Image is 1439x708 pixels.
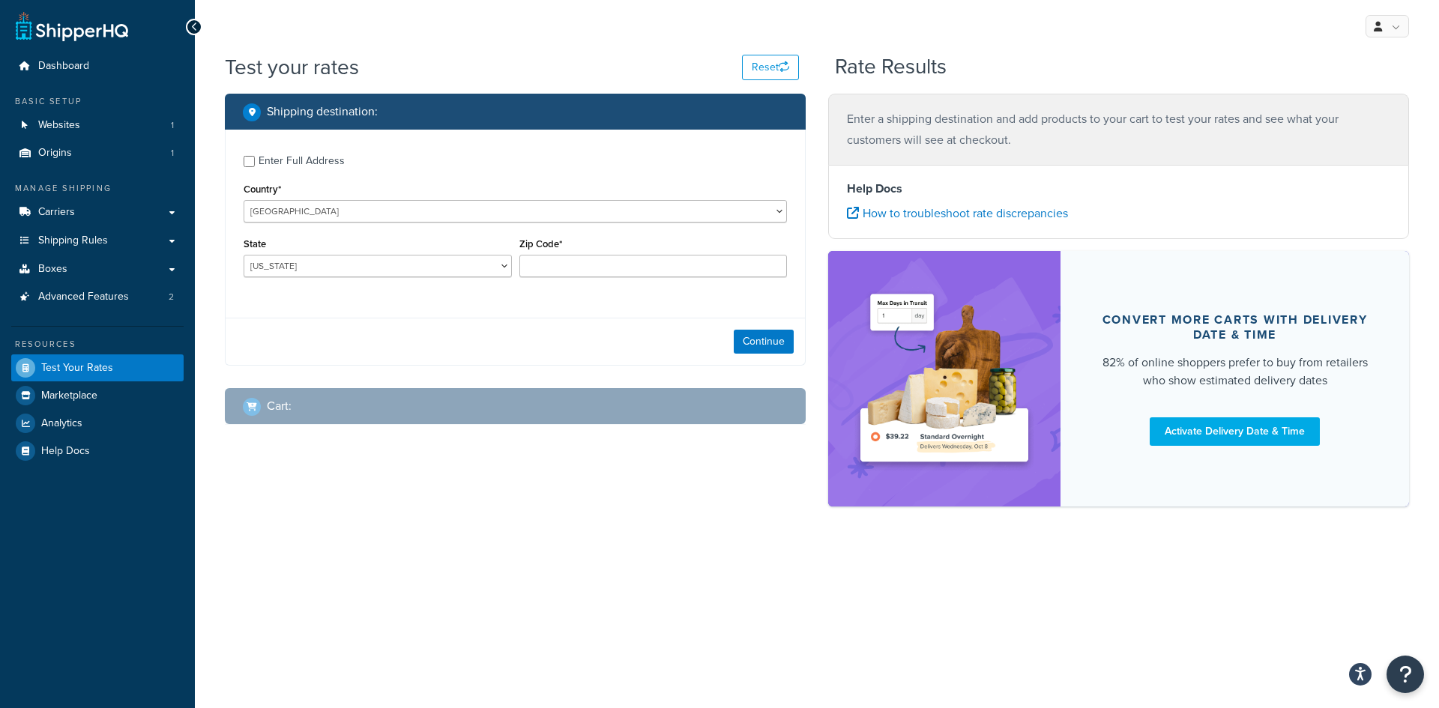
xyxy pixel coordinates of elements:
a: Websites1 [11,112,184,139]
span: Marketplace [41,390,97,402]
p: Enter a shipping destination and add products to your cart to test your rates and see what your c... [847,109,1390,151]
div: 82% of online shoppers prefer to buy from retailers who show estimated delivery dates [1096,354,1373,390]
a: Boxes [11,255,184,283]
div: Resources [11,338,184,351]
span: Origins [38,147,72,160]
span: Test Your Rates [41,362,113,375]
a: Dashboard [11,52,184,80]
button: Continue [734,330,794,354]
div: Convert more carts with delivery date & time [1096,312,1373,342]
span: 1 [171,147,174,160]
li: Advanced Features [11,283,184,311]
span: 2 [169,291,174,303]
span: Help Docs [41,445,90,458]
h4: Help Docs [847,180,1390,198]
span: Shipping Rules [38,235,108,247]
a: Test Your Rates [11,354,184,381]
span: Analytics [41,417,82,430]
h2: Shipping destination : [267,105,378,118]
button: Reset [742,55,799,80]
span: Carriers [38,206,75,219]
div: Manage Shipping [11,182,184,195]
a: Carriers [11,199,184,226]
h1: Test your rates [225,52,359,82]
a: Help Docs [11,438,184,465]
span: 1 [171,119,174,132]
span: Dashboard [38,60,89,73]
img: feature-image-ddt-36eae7f7280da8017bfb280eaccd9c446f90b1fe08728e4019434db127062ab4.png [851,273,1038,484]
span: Boxes [38,263,67,276]
button: Open Resource Center [1387,656,1424,693]
a: Activate Delivery Date & Time [1150,417,1320,446]
label: Zip Code* [519,238,562,249]
li: Websites [11,112,184,139]
h2: Rate Results [835,55,947,79]
span: Advanced Features [38,291,129,303]
div: Enter Full Address [259,151,345,172]
input: Enter Full Address [244,156,255,167]
li: Origins [11,139,184,167]
a: Origins1 [11,139,184,167]
a: Marketplace [11,382,184,409]
h2: Cart : [267,399,292,413]
a: Analytics [11,410,184,437]
label: Country* [244,184,281,195]
div: Basic Setup [11,95,184,108]
a: How to troubleshoot rate discrepancies [847,205,1068,222]
a: Shipping Rules [11,227,184,255]
label: State [244,238,266,249]
a: Advanced Features2 [11,283,184,311]
span: Websites [38,119,80,132]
